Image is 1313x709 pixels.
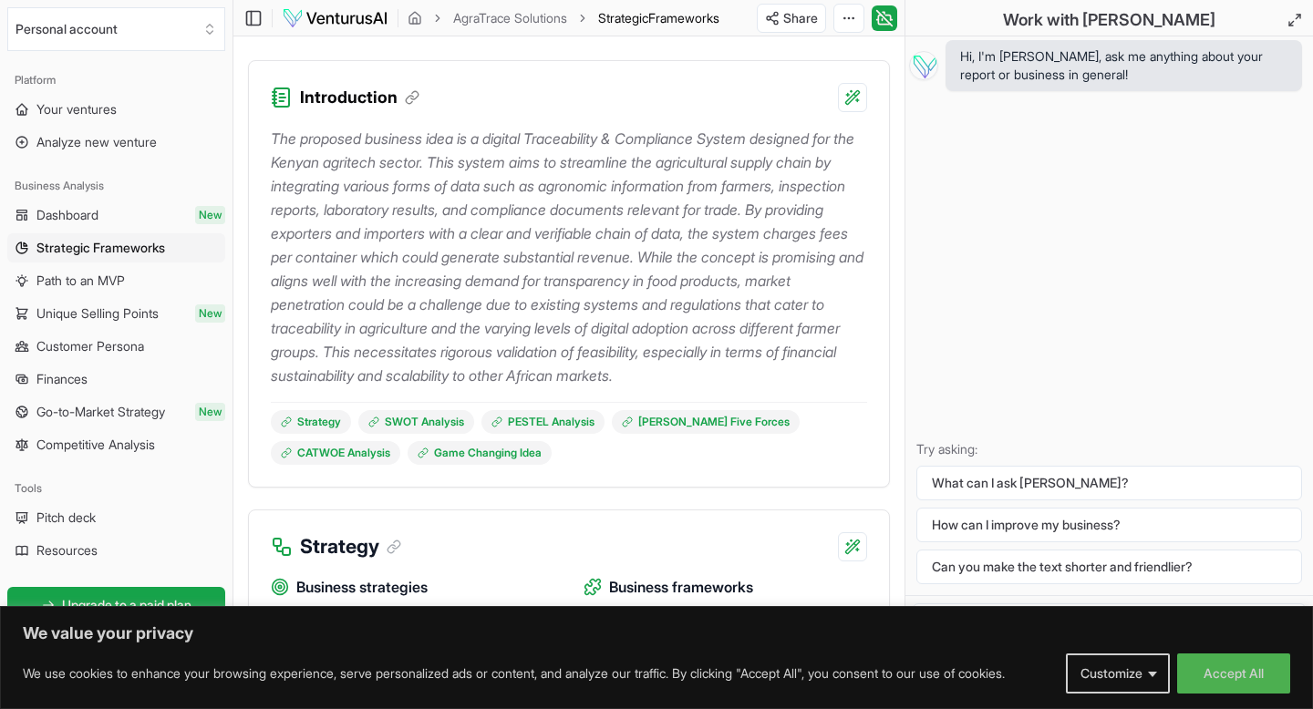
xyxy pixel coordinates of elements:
h2: Work with [PERSON_NAME] [1003,7,1215,33]
span: Your ventures [36,100,117,118]
p: We use cookies to enhance your browsing experience, serve personalized ads or content, and analyz... [23,663,1005,684]
span: Analyze new venture [36,133,157,151]
div: Tools [7,474,225,503]
a: Competitive Analysis [7,430,225,459]
a: AgraTrace Solutions [453,9,567,27]
p: We value your privacy [23,622,1290,644]
a: Upgrade to a paid plan [7,587,225,623]
button: Accept All [1177,653,1290,694]
button: Customize [1066,653,1170,694]
h3: Strategy [300,532,401,561]
a: Strategy [271,410,351,434]
button: Share [757,4,826,33]
p: Try asking: [916,440,1302,458]
a: Analyze new venture [7,128,225,157]
div: Platform [7,66,225,95]
h3: Introduction [300,85,419,110]
a: Game Changing Idea [408,441,552,465]
a: Finances [7,365,225,394]
a: Strategic Frameworks [7,233,225,262]
span: Business strategies [296,576,428,599]
span: Finances [36,370,88,388]
span: Path to an MVP [36,272,125,290]
span: Competitive Analysis [36,436,155,454]
span: Go-to-Market Strategy [36,403,165,421]
a: Unique Selling PointsNew [7,299,225,328]
div: Business Analysis [7,171,225,200]
span: Hi, I'm [PERSON_NAME], ask me anything about your report or business in general! [960,47,1287,84]
img: Vera [909,51,938,80]
span: Strategic Frameworks [36,239,165,257]
span: Resources [36,541,98,560]
img: logo [282,7,388,29]
a: PESTEL Analysis [481,410,605,434]
button: What can I ask [PERSON_NAME]? [916,466,1302,500]
a: Your ventures [7,95,225,124]
button: Can you make the text shorter and friendlier? [916,550,1302,584]
a: Customer Persona [7,332,225,361]
span: New [195,304,225,323]
a: Resources [7,536,225,565]
a: SWOT Analysis [358,410,474,434]
span: Frameworks [648,10,719,26]
span: Business frameworks [609,576,753,599]
span: Customer Persona [36,337,144,355]
span: StrategicFrameworks [598,9,719,27]
a: Go-to-Market StrategyNew [7,397,225,426]
a: DashboardNew [7,200,225,230]
button: How can I improve my business? [916,508,1302,542]
span: Dashboard [36,206,98,224]
button: Select an organization [7,7,225,51]
a: CATWOE Analysis [271,441,400,465]
span: New [195,206,225,224]
span: Unique Selling Points [36,304,159,323]
p: The proposed business idea is a digital Traceability & Compliance System designed for the Kenyan ... [271,127,867,387]
a: Pitch deck [7,503,225,532]
span: Pitch deck [36,509,96,527]
span: Upgrade to a paid plan [62,596,191,614]
a: [PERSON_NAME] Five Forces [612,410,800,434]
span: Share [783,9,818,27]
a: Path to an MVP [7,266,225,295]
nav: breadcrumb [408,9,719,27]
span: New [195,403,225,421]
